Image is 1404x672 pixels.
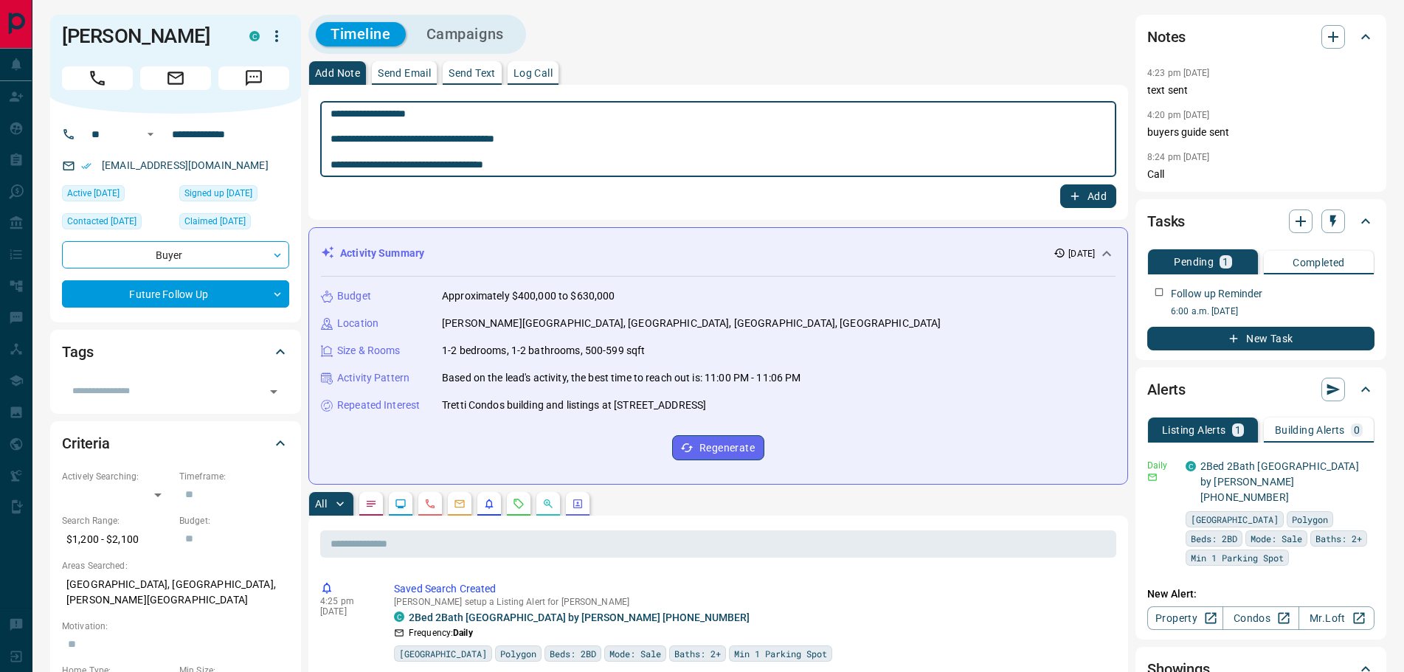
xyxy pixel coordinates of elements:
[62,572,289,612] p: [GEOGRAPHIC_DATA], [GEOGRAPHIC_DATA], [PERSON_NAME][GEOGRAPHIC_DATA]
[1147,25,1186,49] h2: Notes
[1315,531,1362,546] span: Baths: 2+
[1147,68,1210,78] p: 4:23 pm [DATE]
[1147,606,1223,630] a: Property
[62,213,172,234] div: Sun Sep 07 2025
[550,646,596,661] span: Beds: 2BD
[412,22,519,46] button: Campaigns
[442,370,801,386] p: Based on the lead's activity, the best time to reach out is: 11:00 PM - 11:06 PM
[1147,378,1186,401] h2: Alerts
[1162,425,1226,435] p: Listing Alerts
[572,498,584,510] svg: Agent Actions
[320,606,372,617] p: [DATE]
[1147,204,1374,239] div: Tasks
[365,498,377,510] svg: Notes
[337,288,371,304] p: Budget
[442,343,645,358] p: 1-2 bedrooms, 1-2 bathrooms, 500-599 sqft
[442,288,615,304] p: Approximately $400,000 to $630,000
[337,370,409,386] p: Activity Pattern
[315,68,360,78] p: Add Note
[1147,152,1210,162] p: 8:24 pm [DATE]
[1235,425,1241,435] p: 1
[62,66,133,90] span: Call
[142,125,159,143] button: Open
[1060,184,1116,208] button: Add
[249,31,260,41] div: condos.ca
[337,316,378,331] p: Location
[1191,512,1279,527] span: [GEOGRAPHIC_DATA]
[263,381,284,402] button: Open
[184,214,246,229] span: Claimed [DATE]
[1147,209,1185,233] h2: Tasks
[337,398,420,413] p: Repeated Interest
[1191,531,1237,546] span: Beds: 2BD
[1147,472,1158,482] svg: Email
[1223,257,1228,267] p: 1
[62,527,172,552] p: $1,200 - $2,100
[1147,372,1374,407] div: Alerts
[1147,167,1374,182] p: Call
[674,646,721,661] span: Baths: 2+
[453,628,473,638] strong: Daily
[1068,247,1095,260] p: [DATE]
[179,514,289,527] p: Budget:
[1298,606,1374,630] a: Mr.Loft
[67,186,120,201] span: Active [DATE]
[454,498,466,510] svg: Emails
[81,161,91,171] svg: Email Verified
[62,559,289,572] p: Areas Searched:
[1292,512,1328,527] span: Polygon
[1223,606,1298,630] a: Condos
[62,241,289,269] div: Buyer
[340,246,424,261] p: Activity Summary
[609,646,661,661] span: Mode: Sale
[500,646,536,661] span: Polygon
[442,398,706,413] p: Tretti Condos building and listings at [STREET_ADDRESS]
[321,240,1116,267] div: Activity Summary[DATE]
[1171,305,1374,318] p: 6:00 a.m. [DATE]
[513,68,553,78] p: Log Call
[1147,125,1374,140] p: buyers guide sent
[62,340,93,364] h2: Tags
[395,498,407,510] svg: Lead Browsing Activity
[672,435,764,460] button: Regenerate
[442,316,941,331] p: [PERSON_NAME][GEOGRAPHIC_DATA], [GEOGRAPHIC_DATA], [GEOGRAPHIC_DATA], [GEOGRAPHIC_DATA]
[1293,257,1345,268] p: Completed
[62,514,172,527] p: Search Range:
[424,498,436,510] svg: Calls
[62,185,172,206] div: Sun Sep 07 2025
[1251,531,1302,546] span: Mode: Sale
[218,66,289,90] span: Message
[62,334,289,370] div: Tags
[409,612,750,623] a: 2Bed 2Bath [GEOGRAPHIC_DATA] by [PERSON_NAME] [PHONE_NUMBER]
[1147,586,1374,602] p: New Alert:
[1147,459,1177,472] p: Daily
[399,646,487,661] span: [GEOGRAPHIC_DATA]
[1186,461,1196,471] div: condos.ca
[1147,19,1374,55] div: Notes
[409,626,473,640] p: Frequency:
[1147,327,1374,350] button: New Task
[62,620,289,633] p: Motivation:
[1191,550,1284,565] span: Min 1 Parking Spot
[1147,110,1210,120] p: 4:20 pm [DATE]
[394,597,1110,607] p: [PERSON_NAME] setup a Listing Alert for [PERSON_NAME]
[179,185,289,206] div: Sun Sep 07 2025
[320,596,372,606] p: 4:25 pm
[394,612,404,622] div: condos.ca
[1275,425,1345,435] p: Building Alerts
[1174,257,1214,267] p: Pending
[1200,460,1359,503] a: 2Bed 2Bath [GEOGRAPHIC_DATA] by [PERSON_NAME] [PHONE_NUMBER]
[102,159,269,171] a: [EMAIL_ADDRESS][DOMAIN_NAME]
[483,498,495,510] svg: Listing Alerts
[62,24,227,48] h1: [PERSON_NAME]
[513,498,525,510] svg: Requests
[378,68,431,78] p: Send Email
[67,214,136,229] span: Contacted [DATE]
[394,581,1110,597] p: Saved Search Created
[1354,425,1360,435] p: 0
[1171,286,1262,302] p: Follow up Reminder
[179,213,289,234] div: Sun Sep 07 2025
[62,280,289,308] div: Future Follow Up
[179,470,289,483] p: Timeframe:
[62,432,110,455] h2: Criteria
